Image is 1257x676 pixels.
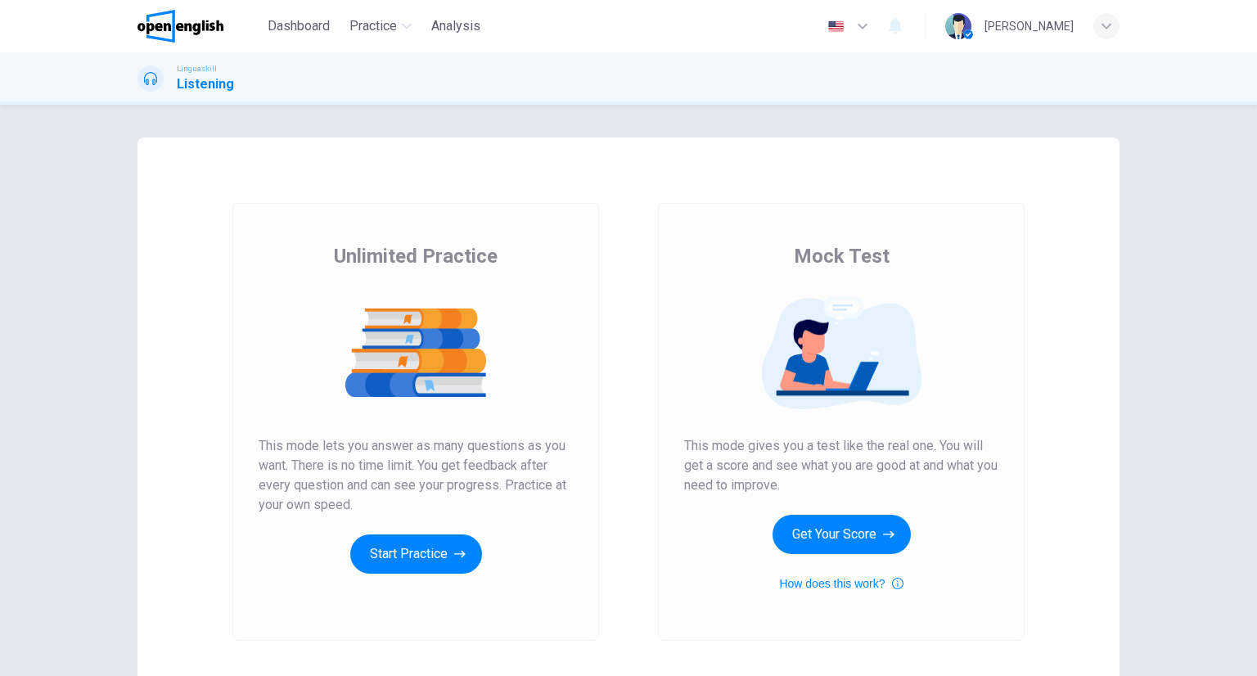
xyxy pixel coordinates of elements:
[268,16,330,36] span: Dashboard
[343,11,418,41] button: Practice
[826,20,846,33] img: en
[350,534,482,574] button: Start Practice
[794,243,890,269] span: Mock Test
[945,13,971,39] img: Profile picture
[259,436,573,515] span: This mode lets you answer as many questions as you want. There is no time limit. You get feedback...
[137,10,261,43] a: OpenEnglish logo
[425,11,487,41] button: Analysis
[779,574,903,593] button: How does this work?
[349,16,397,36] span: Practice
[984,16,1074,36] div: [PERSON_NAME]
[684,436,998,495] span: This mode gives you a test like the real one. You will get a score and see what you are good at a...
[431,16,480,36] span: Analysis
[334,243,498,269] span: Unlimited Practice
[773,515,911,554] button: Get Your Score
[177,74,234,94] h1: Listening
[177,63,217,74] span: Linguaskill
[261,11,336,41] button: Dashboard
[137,10,223,43] img: OpenEnglish logo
